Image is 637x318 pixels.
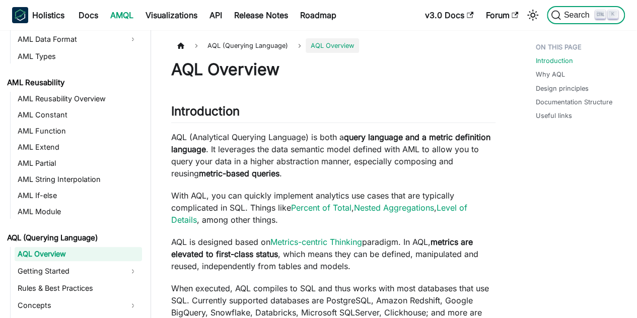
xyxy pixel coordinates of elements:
a: AMQL [104,7,139,23]
a: Docs [73,7,104,23]
a: AML Types [15,49,142,63]
p: AQL is designed based on paradigm. In AQL, , which means they can be defined, manipulated and reu... [171,236,496,272]
a: AML Module [15,205,142,219]
a: Metrics-centric Thinking [270,237,362,247]
button: Switch between dark and light mode (currently light mode) [525,7,541,23]
a: Concepts [15,297,124,313]
a: Percent of Total [291,203,351,213]
a: HolisticsHolistics [12,7,64,23]
p: With AQL, you can quickly implement analytics use cases that are typically complicated in SQL. Th... [171,189,496,226]
a: Why AQL [536,70,565,79]
p: AQL (Analytical Querying Language) is both a . It leverages the data semantic model defined with ... [171,131,496,179]
a: Useful links [536,111,572,120]
a: Documentation Structure [536,97,612,107]
b: Holistics [32,9,64,21]
img: Holistics [12,7,28,23]
button: Expand sidebar category 'AML Data Format' [124,31,142,47]
a: AML Function [15,124,142,138]
h2: Introduction [171,104,496,123]
a: AML Data Format [15,31,124,47]
a: API [203,7,228,23]
span: AQL Overview [306,38,359,53]
a: AML Reusability Overview [15,92,142,106]
a: AQL Overview [15,247,142,261]
a: AML Partial [15,156,142,170]
a: Nested Aggregations [354,203,434,213]
a: Forum [479,7,524,23]
h1: AQL Overview [171,59,496,80]
a: AML If-else [15,188,142,203]
a: Release Notes [228,7,294,23]
a: Introduction [536,56,573,66]
a: AML Reusability [4,76,142,90]
a: Visualizations [139,7,203,23]
a: AML String Interpolation [15,172,142,186]
a: AML Extend [15,140,142,154]
a: Getting Started [15,263,124,279]
nav: Breadcrumbs [171,38,496,53]
button: Search (Ctrl+K) [547,6,625,24]
a: AQL (Querying Language) [4,231,142,245]
a: Rules & Best Practices [15,281,142,295]
a: Home page [171,38,190,53]
span: Search [561,11,596,20]
kbd: K [608,10,618,19]
button: Expand sidebar category 'Getting Started' [124,263,142,279]
strong: metric-based queries [199,168,279,178]
a: v3.0 Docs [419,7,479,23]
a: Design principles [536,84,589,93]
a: Roadmap [294,7,342,23]
a: AML Constant [15,108,142,122]
span: AQL (Querying Language) [202,38,293,53]
button: Expand sidebar category 'Concepts' [124,297,142,313]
